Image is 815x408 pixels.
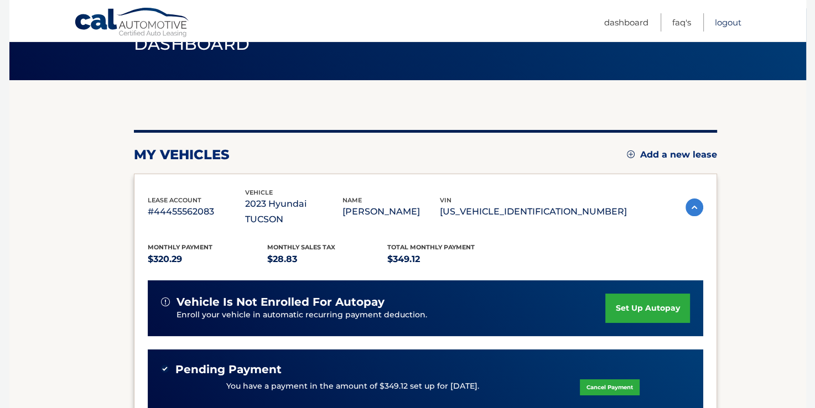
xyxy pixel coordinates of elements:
p: [PERSON_NAME] [342,204,440,219]
img: alert-white.svg [161,297,170,306]
img: check-green.svg [161,365,169,373]
a: Dashboard [604,13,648,32]
span: Monthly sales Tax [267,243,335,251]
span: vehicle [245,189,273,196]
span: Monthly Payment [148,243,212,251]
span: Dashboard [134,34,250,54]
p: #44455562083 [148,204,245,219]
a: set up autopay [605,294,689,323]
span: vehicle is not enrolled for autopay [177,295,385,309]
span: vin [440,196,451,204]
span: name [342,196,362,204]
p: 2023 Hyundai TUCSON [245,196,342,227]
p: [US_VEHICLE_IDENTIFICATION_NUMBER] [440,204,627,219]
a: Cal Automotive [74,7,190,39]
img: add.svg [627,150,635,158]
a: Logout [715,13,741,32]
a: Cancel Payment [580,379,640,395]
span: Pending Payment [175,363,282,376]
p: $28.83 [267,252,387,267]
p: $320.29 [148,252,268,267]
p: Enroll your vehicle in automatic recurring payment deduction. [177,309,606,321]
h2: my vehicles [134,147,230,163]
span: lease account [148,196,201,204]
a: Add a new lease [627,149,717,160]
span: Total Monthly Payment [387,243,475,251]
a: FAQ's [672,13,691,32]
p: $349.12 [387,252,507,267]
img: accordion-active.svg [686,198,703,216]
p: You have a payment in the amount of $349.12 set up for [DATE]. [226,380,479,393]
